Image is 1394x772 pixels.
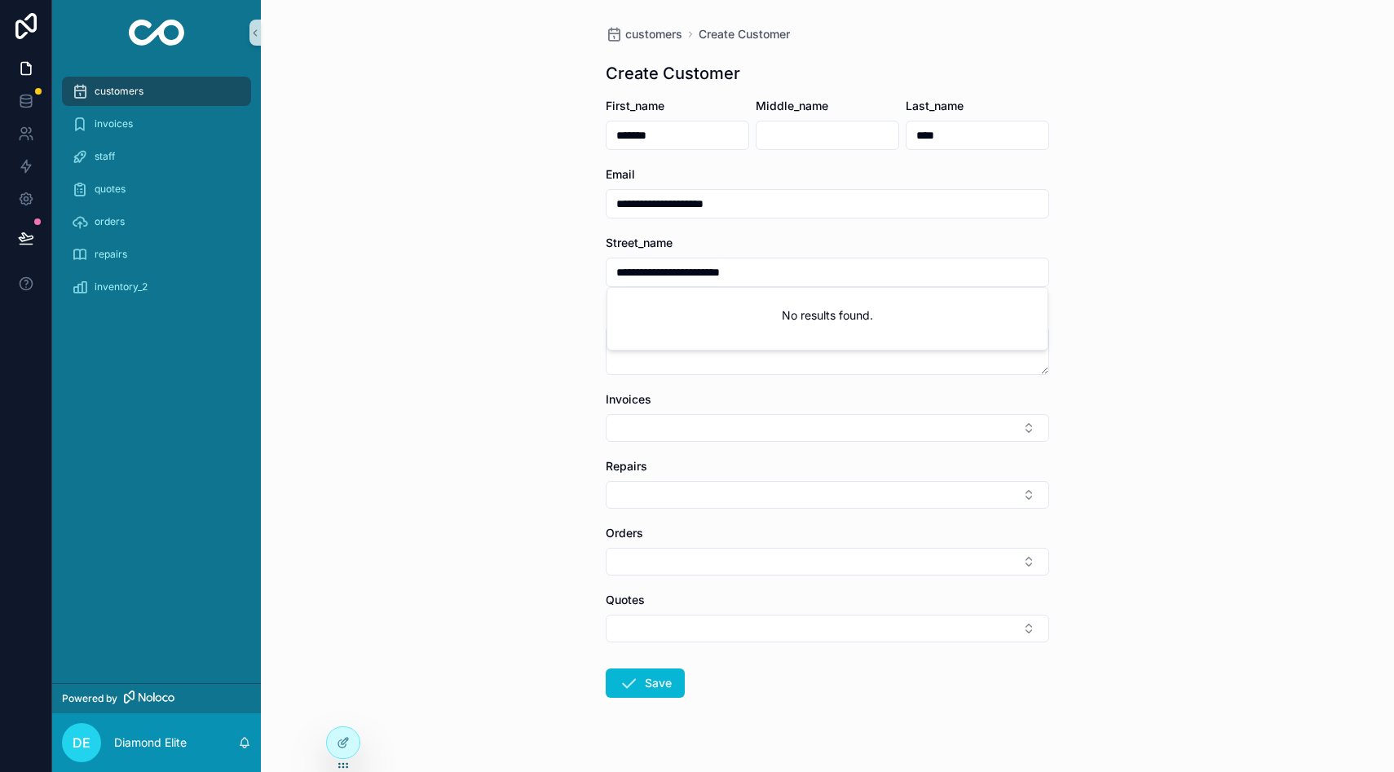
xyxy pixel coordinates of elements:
a: customers [606,26,682,42]
img: App logo [129,20,185,46]
span: orders [95,215,125,228]
a: repairs [62,240,251,269]
span: Orders [606,526,643,540]
a: orders [62,207,251,236]
span: customers [625,26,682,42]
a: inventory_2 [62,272,251,302]
span: inventory_2 [95,280,148,293]
span: No results found. [782,308,873,322]
span: Middle_name [756,99,828,112]
span: Quotes [606,593,645,607]
button: Save [606,668,685,698]
span: quotes [95,183,126,196]
span: NOTES [606,304,645,318]
div: scrollable content [52,65,261,323]
span: staff [95,150,115,163]
span: Street_name [606,236,673,249]
span: invoices [95,117,133,130]
span: Email [606,167,635,181]
span: repairs [95,248,127,261]
span: First_name [606,99,664,112]
a: customers [62,77,251,106]
h1: Create Customer [606,62,740,85]
span: Last_name [906,99,964,112]
a: invoices [62,109,251,139]
span: Repairs [606,459,647,473]
span: customers [95,85,143,98]
button: Select Button [606,548,1049,576]
button: Select Button [606,414,1049,442]
span: Invoices [606,392,651,406]
a: quotes [62,174,251,204]
span: Powered by [62,692,117,705]
button: Select Button [606,615,1049,642]
p: Diamond Elite [114,735,187,751]
a: staff [62,142,251,171]
span: DE [73,733,90,752]
a: Powered by [52,683,261,713]
div: Suggestions [607,287,1048,351]
button: Select Button [606,481,1049,509]
a: Create Customer [699,26,790,42]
